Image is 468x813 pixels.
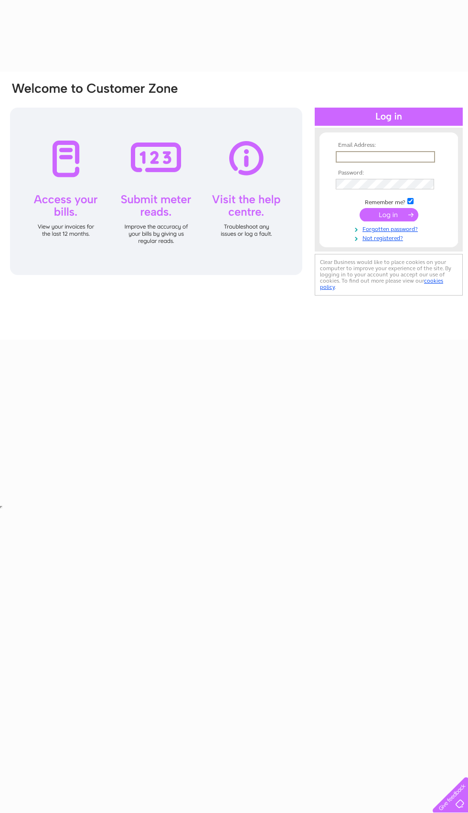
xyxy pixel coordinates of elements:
a: Not registered? [336,233,444,242]
input: Submit [360,208,418,221]
div: Clear Business would like to place cookies on your computer to improve your experience of the sit... [315,254,463,296]
a: cookies policy [320,277,443,290]
th: Password: [333,170,444,176]
th: Email Address: [333,142,444,149]
td: Remember me? [333,197,444,206]
a: Forgotten password? [336,224,444,233]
